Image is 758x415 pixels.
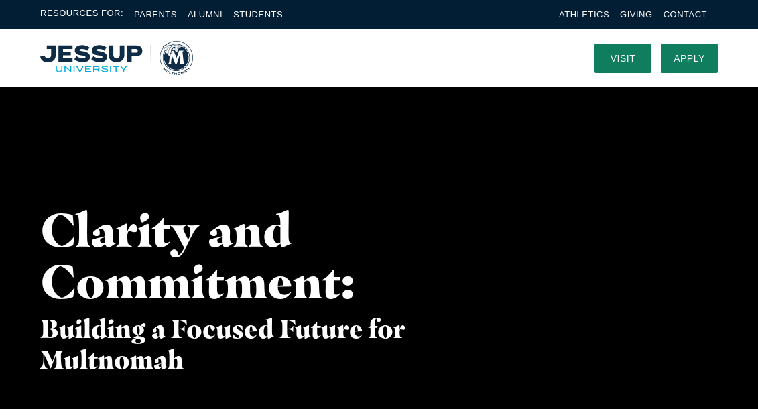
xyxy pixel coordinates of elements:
h3: Building a Focused Future for Multnomah [40,314,492,375]
a: Visit [594,44,651,73]
a: Contact [664,9,707,19]
a: Alumni [188,9,223,19]
a: Home [40,41,193,75]
a: Apply [661,44,718,73]
h1: Clarity and Commitment: [40,204,305,307]
a: Students [233,9,283,19]
img: Multnomah University Logo [40,41,193,75]
a: Parents [134,9,177,19]
span: Resources For: [40,7,123,22]
a: Giving [620,9,653,19]
a: Athletics [559,9,609,19]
